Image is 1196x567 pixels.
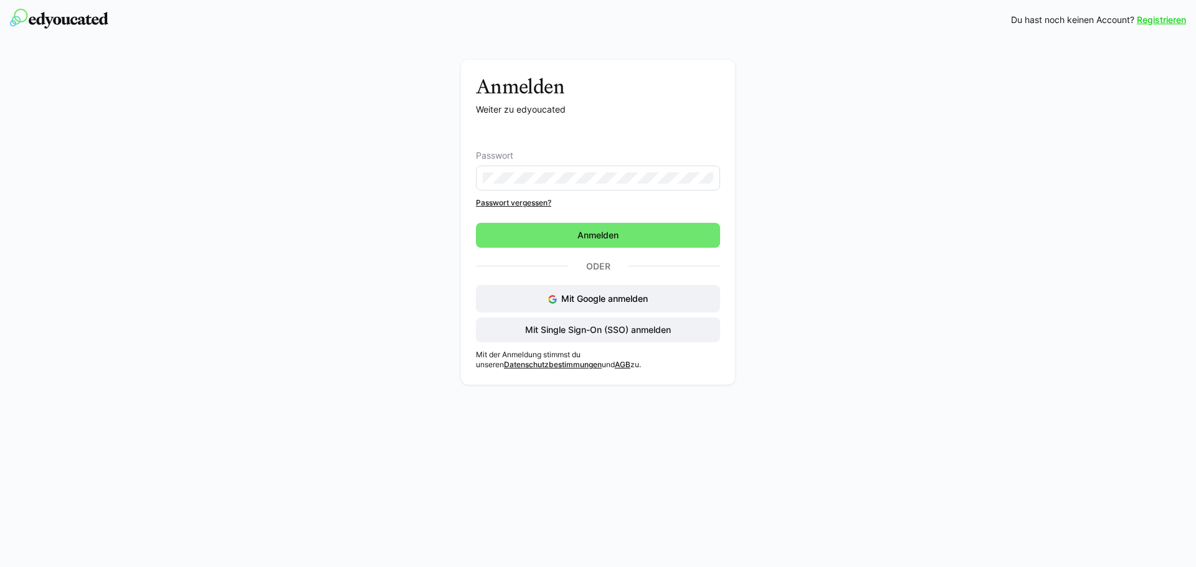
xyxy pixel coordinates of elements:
[1137,14,1186,26] a: Registrieren
[10,9,108,29] img: edyoucated
[476,75,720,98] h3: Anmelden
[576,229,620,241] span: Anmelden
[615,360,630,369] a: AGB
[504,360,602,369] a: Datenschutzbestimmungen
[476,285,720,312] button: Mit Google anmelden
[1011,14,1134,26] span: Du hast noch keinen Account?
[561,293,648,304] span: Mit Google anmelden
[476,151,513,161] span: Passwort
[476,103,720,116] p: Weiter zu edyoucated
[567,258,629,275] p: Oder
[523,324,673,336] span: Mit Single Sign-On (SSO) anmelden
[476,223,720,248] button: Anmelden
[476,350,720,370] p: Mit der Anmeldung stimmst du unseren und zu.
[476,317,720,342] button: Mit Single Sign-On (SSO) anmelden
[476,198,720,208] a: Passwort vergessen?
